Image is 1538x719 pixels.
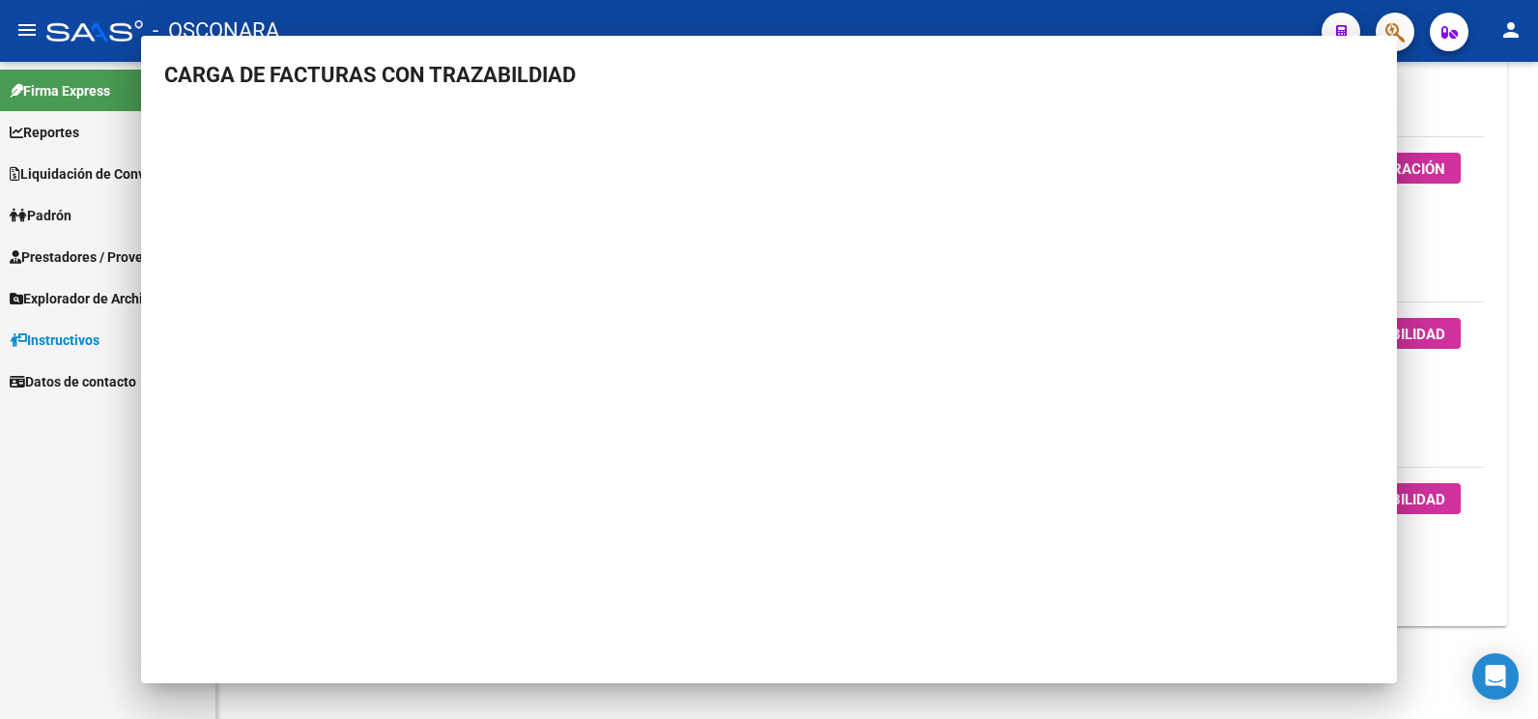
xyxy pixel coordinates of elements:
[10,371,136,392] span: Datos de contacto
[10,246,185,268] span: Prestadores / Proveedores
[164,59,1374,91] h3: CARGA DE FACTURAS CON TRAZABILDIAD
[10,163,179,185] span: Liquidación de Convenios
[1472,653,1519,700] div: Open Intercom Messenger
[10,205,71,226] span: Padrón
[10,80,110,101] span: Firma Express
[15,18,39,42] mat-icon: menu
[10,288,164,309] span: Explorador de Archivos
[10,330,100,351] span: Instructivos
[1499,18,1523,42] mat-icon: person
[153,10,279,52] span: - OSCONARA
[10,122,79,143] span: Reportes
